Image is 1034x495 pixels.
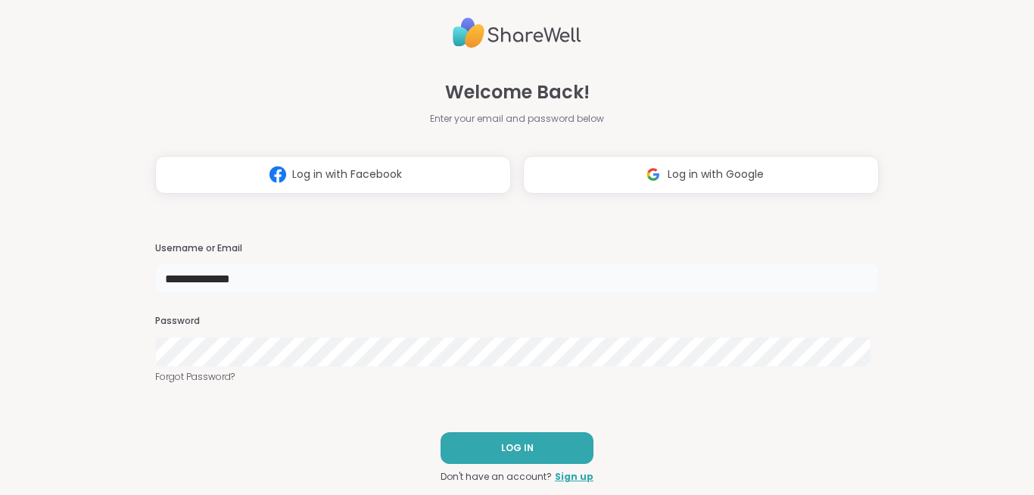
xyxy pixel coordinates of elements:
img: ShareWell Logomark [639,160,668,188]
span: Log in with Facebook [292,167,402,182]
span: Enter your email and password below [430,112,604,126]
span: Log in with Google [668,167,764,182]
a: Forgot Password? [155,370,879,384]
img: ShareWell Logomark [263,160,292,188]
h3: Username or Email [155,242,879,255]
button: LOG IN [441,432,593,464]
img: ShareWell Logo [453,11,581,54]
h3: Password [155,315,879,328]
button: Log in with Facebook [155,156,511,194]
span: Welcome Back! [445,79,590,106]
a: Sign up [555,470,593,484]
span: Don't have an account? [441,470,552,484]
span: LOG IN [501,441,534,455]
button: Log in with Google [523,156,879,194]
